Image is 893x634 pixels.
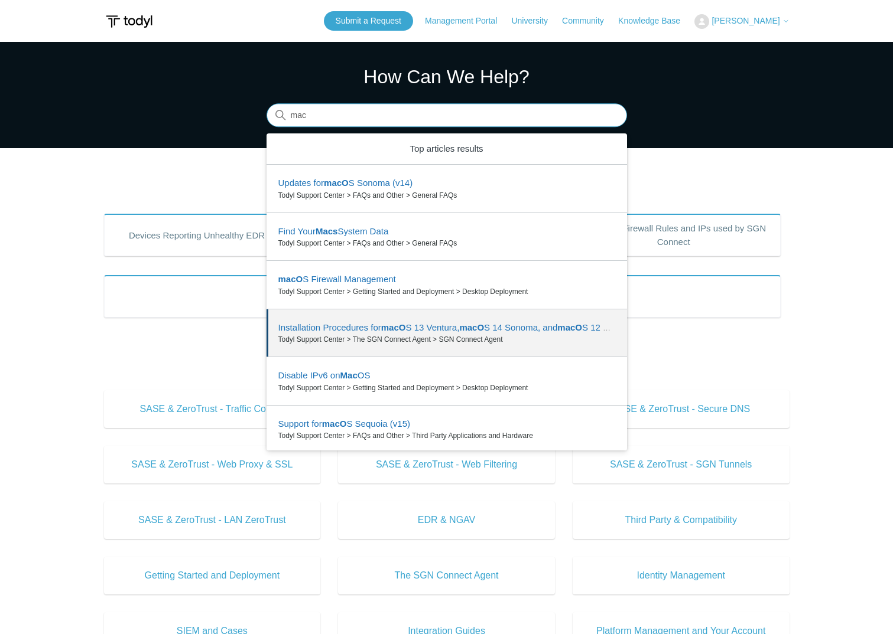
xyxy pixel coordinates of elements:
[340,370,358,380] em: Mac
[104,275,781,318] a: Product Updates
[278,274,396,286] zd-autocomplete-title-multibrand: Suggested result 3 macOS Firewall Management
[278,322,640,335] zd-autocomplete-title-multibrand: Suggested result 4 Installation Procedures for macOS 13 Ventura, macOS 14 Sonoma, and macOS 12 Mo...
[122,568,303,583] span: Getting Started and Deployment
[278,383,615,393] zd-autocomplete-breadcrumbs-multibrand: Todyl Support Center > Getting Started and Deployment > Desktop Deployment
[267,133,627,165] zd-autocomplete-header: Top articles results
[278,370,371,383] zd-autocomplete-title-multibrand: Suggested result 5 Disable IPv6 on Mac OS
[324,11,413,31] a: Submit a Request
[590,402,772,416] span: SASE & ZeroTrust - Secure DNS
[278,178,413,190] zd-autocomplete-title-multibrand: Suggested result 1 Updates for macOS Sonoma (v14)
[573,446,790,483] a: SASE & ZeroTrust - SGN Tunnels
[104,365,790,384] h2: Knowledge Base
[122,457,303,472] span: SASE & ZeroTrust - Web Proxy & SSL
[338,446,555,483] a: SASE & ZeroTrust - Web Filtering
[567,214,781,256] a: Outbound Firewall Rules and IPs used by SGN Connect
[338,557,555,594] a: The SGN Connect Agent
[278,430,615,441] zd-autocomplete-breadcrumbs-multibrand: Todyl Support Center > FAQs and Other > Third Party Applications and Hardware
[356,513,537,527] span: EDR & NGAV
[694,14,789,29] button: [PERSON_NAME]
[316,226,338,236] em: Macs
[104,446,321,483] a: SASE & ZeroTrust - Web Proxy & SSL
[356,568,537,583] span: The SGN Connect Agent
[278,419,411,431] zd-autocomplete-title-multibrand: Suggested result 6 Support for macOS Sequoia (v15)
[573,557,790,594] a: Identity Management
[278,226,389,238] zd-autocomplete-title-multibrand: Suggested result 2 Find Your Macs System Data
[618,15,692,27] a: Knowledge Base
[104,11,154,32] img: Todyl Support Center Help Center home page
[122,402,303,416] span: SASE & ZeroTrust - Traffic Control
[278,238,615,249] zd-autocomplete-breadcrumbs-multibrand: Todyl Support Center > FAQs and Other > General FAQs
[573,390,790,428] a: SASE & ZeroTrust - Secure DNS
[590,513,772,527] span: Third Party & Compatibility
[104,557,321,594] a: Getting Started and Deployment
[590,457,772,472] span: SASE & ZeroTrust - SGN Tunnels
[278,334,615,345] zd-autocomplete-breadcrumbs-multibrand: Todyl Support Center > The SGN Connect Agent > SGN Connect Agent
[267,63,627,91] h1: How Can We Help?
[338,501,555,539] a: EDR & NGAV
[104,214,318,256] a: Devices Reporting Unhealthy EDR States
[322,419,347,429] em: macO
[104,184,790,203] h2: Popular Articles
[557,322,582,332] em: macO
[712,16,780,25] span: [PERSON_NAME]
[104,390,321,428] a: SASE & ZeroTrust - Traffic Control
[267,104,627,128] input: Search
[104,501,321,539] a: SASE & ZeroTrust - LAN ZeroTrust
[324,178,349,188] em: macO
[511,15,559,27] a: University
[122,513,303,527] span: SASE & ZeroTrust - LAN ZeroTrust
[381,322,406,332] em: macO
[590,568,772,583] span: Identity Management
[459,322,484,332] em: macO
[425,15,509,27] a: Management Portal
[278,190,615,201] zd-autocomplete-breadcrumbs-multibrand: Todyl Support Center > FAQs and Other > General FAQs
[562,15,616,27] a: Community
[356,457,537,472] span: SASE & ZeroTrust - Web Filtering
[573,501,790,539] a: Third Party & Compatibility
[278,274,303,284] em: macO
[278,286,615,297] zd-autocomplete-breadcrumbs-multibrand: Todyl Support Center > Getting Started and Deployment > Desktop Deployment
